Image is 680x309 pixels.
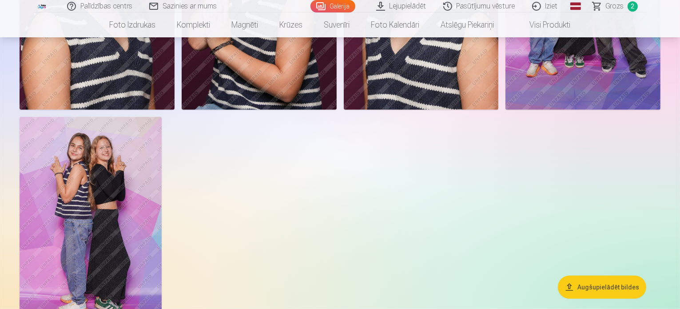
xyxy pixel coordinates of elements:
[269,12,314,37] a: Krūzes
[361,12,430,37] a: Foto kalendāri
[99,12,167,37] a: Foto izdrukas
[558,275,646,298] button: Augšupielādēt bildes
[221,12,269,37] a: Magnēti
[628,1,638,12] span: 2
[167,12,221,37] a: Komplekti
[314,12,361,37] a: Suvenīri
[606,1,624,12] span: Grozs
[37,4,47,9] img: /fa1
[430,12,505,37] a: Atslēgu piekariņi
[505,12,581,37] a: Visi produkti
